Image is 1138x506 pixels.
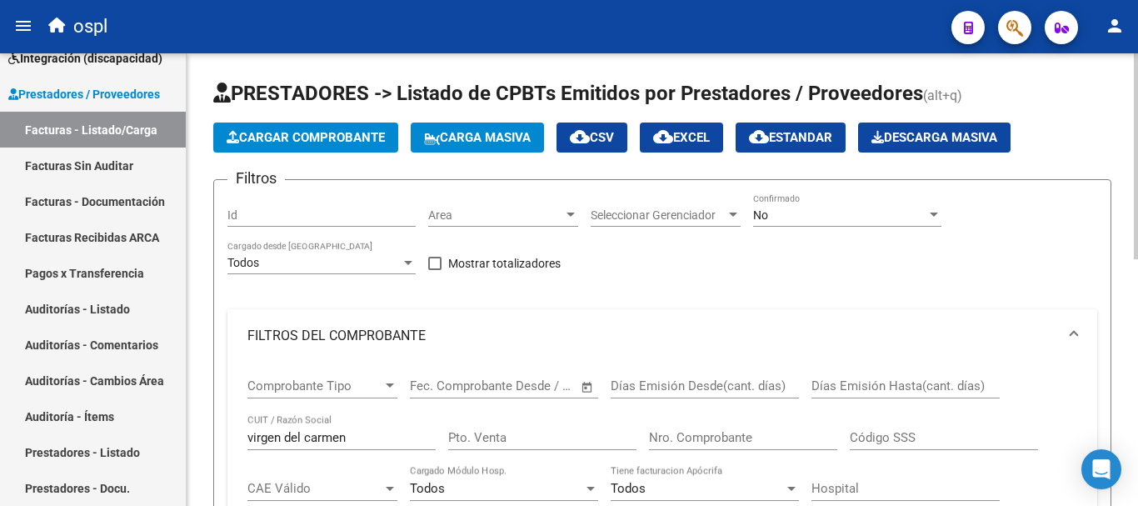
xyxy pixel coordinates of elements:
[247,327,1057,345] mat-panel-title: FILTROS DEL COMPROBANTE
[736,123,846,153] button: Estandar
[448,253,561,273] span: Mostrar totalizadores
[653,127,673,147] mat-icon: cloud_download
[653,130,710,145] span: EXCEL
[410,378,477,393] input: Fecha inicio
[227,130,385,145] span: Cargar Comprobante
[923,88,962,103] span: (alt+q)
[227,309,1097,363] mat-expansion-panel-header: FILTROS DEL COMPROBANTE
[492,378,573,393] input: Fecha fin
[227,256,259,269] span: Todos
[753,208,768,222] span: No
[557,123,627,153] button: CSV
[858,123,1011,153] app-download-masive: Descarga masiva de comprobantes (adjuntos)
[213,123,398,153] button: Cargar Comprobante
[411,123,544,153] button: Carga Masiva
[749,127,769,147] mat-icon: cloud_download
[227,167,285,190] h3: Filtros
[858,123,1011,153] button: Descarga Masiva
[1105,16,1125,36] mat-icon: person
[570,130,614,145] span: CSV
[611,481,646,496] span: Todos
[591,208,726,223] span: Seleccionar Gerenciador
[749,130,832,145] span: Estandar
[428,208,563,223] span: Area
[578,378,597,397] button: Open calendar
[640,123,723,153] button: EXCEL
[13,16,33,36] mat-icon: menu
[8,49,162,68] span: Integración (discapacidad)
[424,130,531,145] span: Carga Masiva
[570,127,590,147] mat-icon: cloud_download
[247,378,382,393] span: Comprobante Tipo
[73,8,107,45] span: ospl
[247,481,382,496] span: CAE Válido
[410,481,445,496] span: Todos
[871,130,997,145] span: Descarga Masiva
[8,85,160,103] span: Prestadores / Proveedores
[1081,449,1121,489] div: Open Intercom Messenger
[213,82,923,105] span: PRESTADORES -> Listado de CPBTs Emitidos por Prestadores / Proveedores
